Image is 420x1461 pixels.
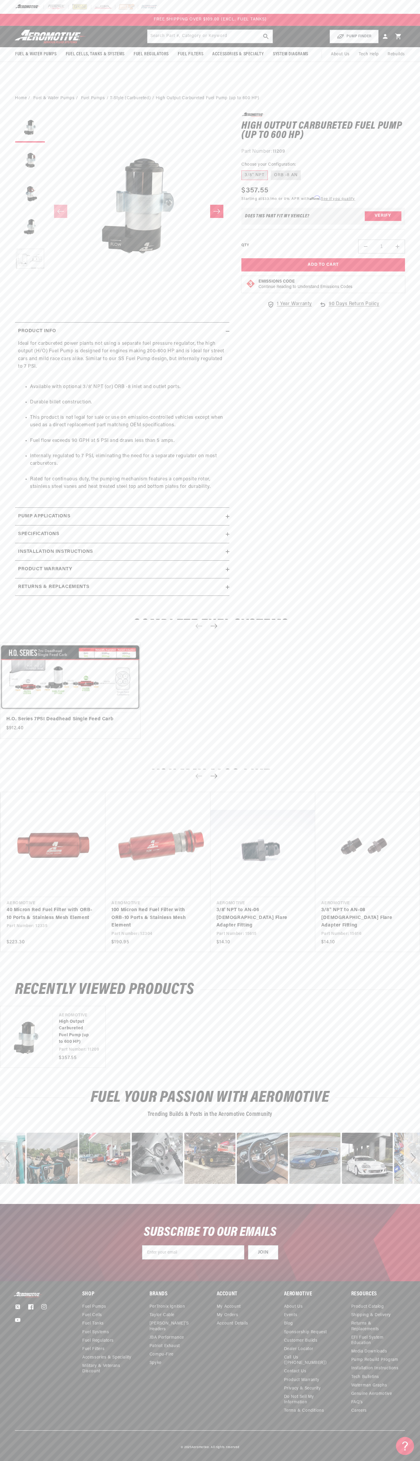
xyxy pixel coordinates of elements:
div: Next [404,1133,420,1184]
button: JOIN [248,1245,278,1260]
div: image number 34 [132,1133,183,1184]
a: Terms & Conditions [284,1407,324,1415]
img: Emissions code [246,279,255,289]
button: Load image 4 in gallery view [15,212,45,242]
button: Next slide [207,769,221,783]
a: 40 Micron Red Fuel Filter with ORB-10 Ports & Stainless Mesh Element [7,906,93,922]
legend: Choose your Configuration: [241,161,296,168]
div: image number 37 [289,1133,340,1184]
a: Fuel Pumps [82,1304,106,1311]
li: Internally regulated to 7 PSI, eliminating the need for a separate regulator on most carburetors. [30,452,226,468]
h2: Installation Instructions [18,548,93,556]
button: Next slide [207,620,221,633]
div: image number 32 [27,1133,78,1184]
a: Taylor Cable [150,1311,174,1319]
div: image number 36 [237,1133,288,1184]
h2: Complete Fuel Systems [15,619,405,633]
summary: Accessories & Specialty [208,47,268,61]
div: Photo from a Shopper [79,1133,130,1184]
p: Continue Reading to Understand Emissions Codes [258,284,352,290]
a: Pump Rebuild Program [351,1356,398,1364]
a: FAQ’s [351,1398,363,1407]
strong: 11209 [273,149,285,154]
summary: Rebuilds [383,47,409,62]
summary: System Diagrams [268,47,313,61]
summary: Specifications [15,525,229,543]
button: search button [259,30,273,43]
p: Starting at /mo or 0% APR with . [241,196,355,202]
div: image number 33 [79,1133,130,1184]
a: Product Catalog [351,1304,384,1311]
a: Fuel Cells [82,1311,102,1319]
summary: Tech Help [354,47,383,62]
a: Aeromotive [192,1446,209,1449]
a: 100 Micron Red Fuel Filter with ORB-10 Ports & Stainless Mesh Element [111,906,198,930]
button: Verify [365,211,401,221]
span: $33 [262,197,270,201]
div: Photo from a Shopper [132,1133,183,1184]
span: Rebuilds [388,51,405,58]
a: Home [15,95,27,102]
span: System Diagrams [273,51,308,57]
a: Events [284,1311,298,1319]
span: Fuel & Water Pumps [15,51,57,57]
nav: breadcrumbs [15,95,405,102]
li: Durable billet construction. [30,399,226,406]
a: Fuel Filters [82,1345,104,1353]
div: Photo from a Shopper [184,1133,235,1184]
a: Careers [351,1407,367,1415]
media-gallery: Gallery Viewer [15,112,229,310]
a: EFI Fuel System Education [351,1334,400,1347]
label: 3/8" NPT [241,170,268,180]
li: Rated for continuous duty, the pumping mechanism features a composite rotor, stainless steel vane... [30,476,226,491]
a: Product Warranty [284,1376,319,1384]
h2: You may also like [15,769,405,783]
button: Slide left [54,205,67,218]
div: image number 35 [184,1133,235,1184]
input: Enter your email [142,1245,244,1260]
a: JBA Performance [150,1334,184,1342]
a: Fuel Regulators [82,1337,114,1345]
a: Tech Bulletins [351,1373,379,1381]
div: Photo from a Shopper [237,1133,288,1184]
a: Patriot Exhaust [150,1342,180,1350]
a: Compu-Fire [150,1350,174,1359]
a: Fuel Tanks [82,1319,104,1328]
li: Available with optional 3/8' NPT (or) ORB -8 inlet and outlet ports. [30,383,226,391]
li: Fuel flow exceeds 90 GPH at 5 PSI and draws less than 5 amps. [30,437,226,445]
strong: Emissions Code [258,279,295,284]
h2: Specifications [18,530,59,538]
a: PerTronix Ignition [150,1304,185,1311]
div: Does This part fit My vehicle? [245,214,310,219]
label: QTY [241,243,249,248]
summary: Product warranty [15,561,229,578]
a: See if you qualify - Learn more about Affirm Financing (opens in modal) [321,197,355,201]
button: PUMP FINDER [330,30,379,43]
button: Load image 1 in gallery view [15,112,45,142]
a: 90 Days Return Policy [319,300,379,314]
a: Do Not Sell My Information [284,1393,333,1407]
a: Account Details [217,1319,248,1328]
a: My Orders [217,1311,238,1319]
a: Spyke [150,1359,162,1367]
span: Fuel Cells, Tanks & Systems [66,51,125,57]
button: Previous slide [192,769,206,783]
button: Add to Cart [241,258,405,272]
a: Military & Veterans Discount [82,1362,136,1376]
div: Photo from a Shopper [289,1133,340,1184]
span: 90 Days Return Policy [329,300,379,314]
div: image number 38 [342,1133,393,1184]
span: $357.55 [241,185,268,196]
a: Blog [284,1319,293,1328]
summary: Fuel Regulators [129,47,173,61]
summary: Product Info [15,323,229,340]
a: Call Us ([PHONE_NUMBER]) [284,1353,333,1367]
label: ORB -8 AN [271,170,301,180]
div: Part Number: [241,148,405,156]
summary: Returns & replacements [15,578,229,596]
a: High Output Carbureted Fuel Pump (up to 600 HP) [59,1018,93,1046]
button: Load image 5 in gallery view [15,245,45,275]
h2: Recently Viewed Products [15,983,405,997]
summary: Installation Instructions [15,543,229,561]
div: Ideal for carbureted power plants not using a separate fuel pressure regulator, the high output (... [15,340,229,499]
